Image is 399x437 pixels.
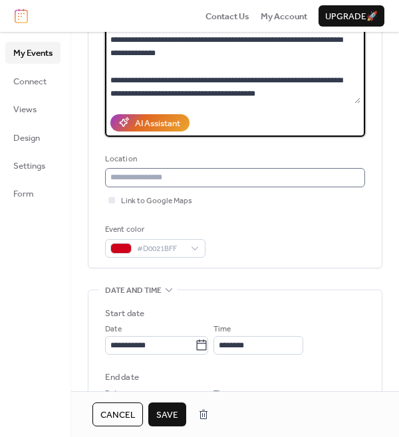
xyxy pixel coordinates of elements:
[13,75,47,88] span: Connect
[325,10,378,23] span: Upgrade 🚀
[105,387,122,400] span: Date
[319,5,384,27] button: Upgrade🚀
[105,153,362,166] div: Location
[13,187,34,201] span: Form
[15,9,28,23] img: logo
[148,402,186,426] button: Save
[213,323,231,336] span: Time
[13,46,53,60] span: My Events
[105,323,122,336] span: Date
[110,114,190,131] button: AI Assistant
[92,402,143,426] button: Cancel
[205,9,249,23] a: Contact Us
[13,103,37,116] span: Views
[5,127,61,148] a: Design
[5,155,61,176] a: Settings
[261,9,307,23] a: My Account
[156,408,178,422] span: Save
[261,10,307,23] span: My Account
[137,242,184,256] span: #D0021BFF
[5,42,61,63] a: My Events
[5,98,61,120] a: Views
[213,387,231,400] span: Time
[205,10,249,23] span: Contact Us
[105,223,203,236] div: Event color
[100,408,135,422] span: Cancel
[5,70,61,92] a: Connect
[105,284,162,298] span: Date and time
[13,159,45,173] span: Settings
[13,131,40,145] span: Design
[5,183,61,204] a: Form
[105,307,144,320] div: Start date
[105,371,139,384] div: End date
[121,195,192,208] span: Link to Google Maps
[135,117,180,130] div: AI Assistant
